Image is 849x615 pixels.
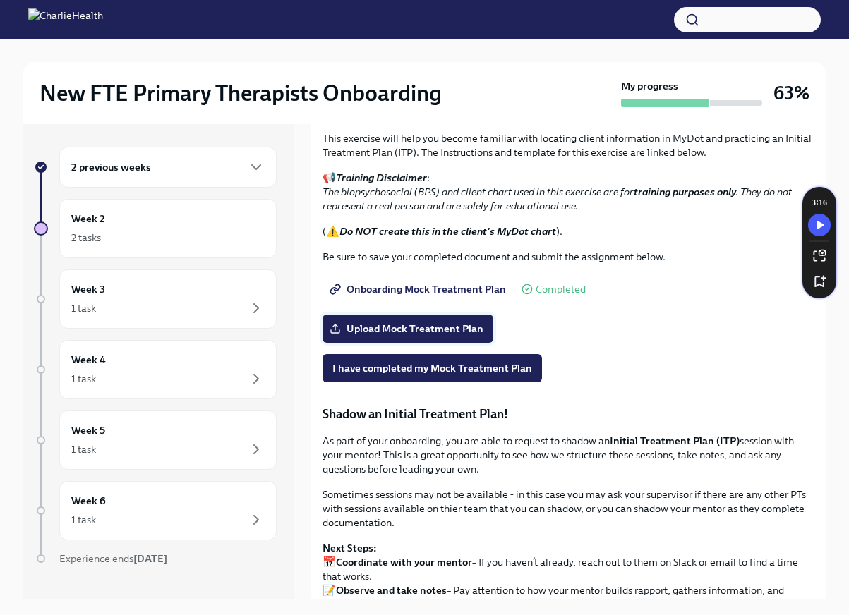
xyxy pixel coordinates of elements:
h6: Week 2 [71,211,105,226]
img: CharlieHealth [28,8,103,31]
label: Upload Mock Treatment Plan [323,315,493,343]
strong: My progress [621,79,678,93]
p: Shadow an Initial Treatment Plan! [323,406,814,422]
strong: Training Disclaimer [336,171,427,184]
strong: [DATE] [133,552,167,565]
p: (⚠️ ). [323,224,814,238]
h6: Week 5 [71,422,105,438]
em: The biopsychosocial (BPS) and client chart used in this exercise are for . They do not represent ... [323,185,792,212]
span: I have completed my Mock Treatment Plan [332,361,532,375]
a: Week 31 task [34,269,277,329]
button: I have completed my Mock Treatment Plan [323,354,542,382]
span: Upload Mock Treatment Plan [332,322,483,336]
strong: Next Steps: [323,542,377,554]
p: 📢 : [323,171,814,213]
a: Week 41 task [34,340,277,399]
p: This exercise will help you become familiar with locating client information in MyDot and practic... [323,131,814,159]
strong: Do NOT create this in the client's MyDot chart [339,225,556,238]
a: Onboarding Mock Treatment Plan [323,275,516,303]
h6: 2 previous weeks [71,159,151,175]
div: 2 tasks [71,231,101,245]
strong: Observe and take notes [336,584,447,597]
div: 1 task [71,442,96,456]
span: Experience ends [59,552,167,565]
h2: New FTE Primary Therapists Onboarding [40,79,442,107]
strong: Initial Treatment Plan (ITP) [610,434,740,447]
h6: Week 4 [71,352,106,367]
p: Sometimes sessions may not be available - in this case you may ask your supervisor if there are a... [323,487,814,530]
p: As part of your onboarding, you are able to request to shadow an session with your mentor! This i... [323,434,814,476]
a: Week 61 task [34,481,277,540]
div: 1 task [71,513,96,527]
div: 1 task [71,372,96,386]
h6: Week 6 [71,493,106,509]
a: Week 51 task [34,410,277,470]
div: 1 task [71,301,96,315]
p: Be sure to save your completed document and submit the assignment below. [323,250,814,264]
a: Week 22 tasks [34,199,277,258]
div: 2 previous weeks [59,147,277,188]
strong: training purposes only [634,185,736,198]
strong: Coordinate with your mentor [336,556,472,568]
span: Onboarding Mock Treatment Plan [332,282,506,296]
span: Completed [536,284,586,295]
h6: Week 3 [71,281,105,297]
h3: 63% [773,80,809,106]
